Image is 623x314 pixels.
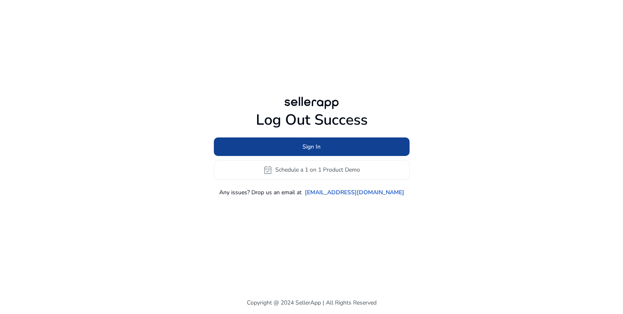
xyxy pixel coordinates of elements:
span: Sign In [302,142,321,151]
span: event_available [263,165,273,175]
button: Sign In [214,137,410,156]
button: event_availableSchedule a 1 on 1 Product Demo [214,160,410,180]
h1: Log Out Success [214,111,410,129]
p: Any issues? Drop us an email at [219,188,302,197]
a: [EMAIL_ADDRESS][DOMAIN_NAME] [305,188,404,197]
